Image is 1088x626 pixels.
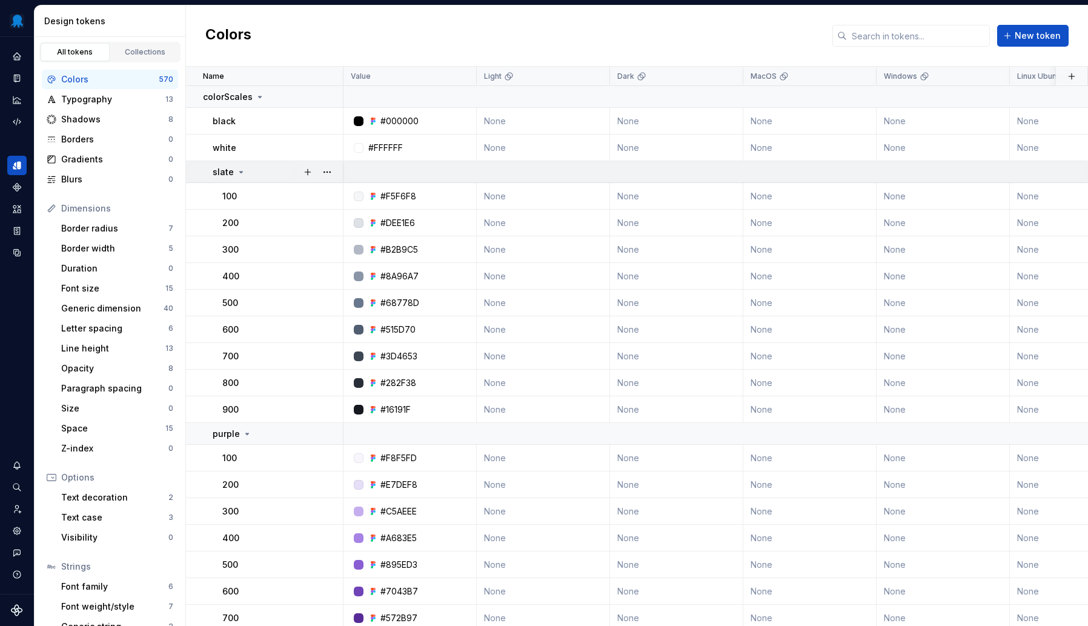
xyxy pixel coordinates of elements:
a: Z-index0 [56,439,178,458]
p: white [213,142,236,154]
a: Font weight/style7 [56,597,178,616]
div: 0 [168,384,173,393]
div: #16191F [380,404,411,416]
div: Opacity [61,362,168,375]
a: Gradients0 [42,150,178,169]
td: None [610,578,743,605]
td: None [877,316,1010,343]
a: Shadows8 [42,110,178,129]
td: None [877,183,1010,210]
a: Data sources [7,243,27,262]
td: None [743,236,877,263]
p: Light [484,72,502,81]
div: Gradients [61,153,168,165]
p: 600 [222,585,239,598]
td: None [477,578,610,605]
div: 13 [165,95,173,104]
div: Home [7,47,27,66]
td: None [877,236,1010,263]
td: None [477,263,610,290]
p: Dark [617,72,634,81]
div: 0 [168,404,173,413]
td: None [743,445,877,471]
td: None [743,263,877,290]
td: None [610,290,743,316]
a: Border radius7 [56,219,178,238]
div: 570 [159,75,173,84]
a: Components [7,178,27,197]
a: Code automation [7,112,27,132]
div: 6 [168,324,173,333]
td: None [610,343,743,370]
td: None [477,290,610,316]
div: Visibility [61,531,168,544]
div: Options [61,471,173,484]
a: Paragraph spacing0 [56,379,178,398]
div: #B2B9C5 [380,244,418,256]
td: None [477,471,610,498]
a: Line height13 [56,339,178,358]
input: Search in tokens... [847,25,990,47]
div: Contact support [7,543,27,562]
a: Generic dimension40 [56,299,178,318]
button: Notifications [7,456,27,475]
p: 100 [222,190,237,202]
div: #895ED3 [380,559,417,571]
a: Settings [7,521,27,541]
a: Blurs0 [42,170,178,189]
a: Analytics [7,90,27,110]
button: Search ⌘K [7,478,27,497]
button: New token [997,25,1069,47]
a: Borders0 [42,130,178,149]
a: Supernova Logo [11,604,23,616]
div: #3D4653 [380,350,417,362]
div: 15 [165,284,173,293]
a: Invite team [7,499,27,519]
div: Typography [61,93,165,105]
a: Opacity8 [56,359,178,378]
div: #68778D [380,297,419,309]
td: None [743,316,877,343]
td: None [477,210,610,236]
td: None [477,370,610,396]
td: None [877,290,1010,316]
td: None [477,183,610,210]
div: #572B97 [380,612,417,624]
a: Colors570 [42,70,178,89]
td: None [743,183,877,210]
a: Assets [7,199,27,219]
div: #282F38 [380,377,416,389]
div: Text decoration [61,491,168,504]
div: Letter spacing [61,322,168,335]
p: colorScales [203,91,253,103]
td: None [610,236,743,263]
p: 900 [222,404,239,416]
div: 0 [168,175,173,184]
td: None [610,471,743,498]
p: 500 [222,559,238,571]
div: #F5F6F8 [380,190,416,202]
div: 3 [168,513,173,522]
div: #FFFFFF [368,142,403,154]
div: Blurs [61,173,168,185]
div: 6 [168,582,173,591]
div: Z-index [61,442,168,455]
div: 8 [168,364,173,373]
p: 600 [222,324,239,336]
td: None [610,551,743,578]
td: None [477,236,610,263]
td: None [877,498,1010,525]
p: 400 [222,270,239,282]
div: 15 [165,424,173,433]
td: None [743,135,877,161]
div: #F8F5FD [380,452,417,464]
p: Name [203,72,224,81]
div: #E7DEF8 [380,479,417,491]
td: None [477,396,610,423]
p: 100 [222,452,237,464]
